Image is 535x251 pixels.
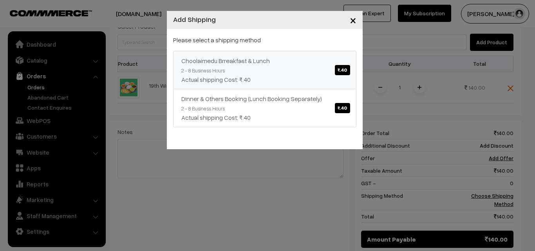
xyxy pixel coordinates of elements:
p: Please select a shipping method [173,35,356,45]
a: Dinner & Others Booking (Lunch Booking Separately)₹.40 2 - 8 Business HoursActual shipping Cost: ... [173,89,356,127]
div: Actual shipping Cost: ₹.40 [181,75,348,84]
small: 2 - 8 Business Hours [181,105,225,112]
button: Close [343,8,363,32]
a: Choolaimedu Brreakfast & Lunch₹.40 2 - 8 Business HoursActual shipping Cost: ₹.40 [173,51,356,89]
div: Choolaimedu Brreakfast & Lunch [181,56,348,65]
small: 2 - 8 Business Hours [181,67,225,74]
span: ₹.40 [335,103,350,113]
div: Dinner & Others Booking (Lunch Booking Separately) [181,94,348,103]
span: × [350,13,356,27]
div: Actual shipping Cost: ₹.40 [181,113,348,122]
h4: Add Shipping [173,14,216,25]
span: ₹.40 [335,65,350,75]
